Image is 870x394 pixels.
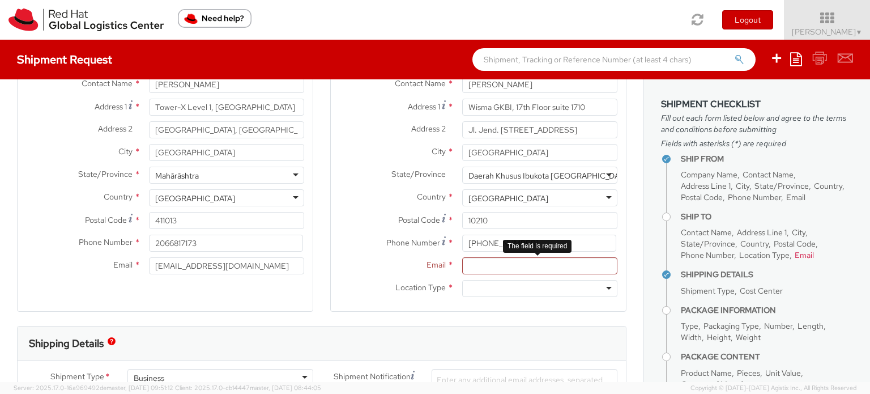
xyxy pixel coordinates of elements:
div: Daerah Khusus Ibukota [GEOGRAPHIC_DATA] [468,170,630,181]
h4: Package Information [681,306,853,315]
div: The field is required [503,240,572,253]
div: Business [134,372,164,384]
span: Postal Code [85,215,127,225]
span: State/Province [78,169,133,179]
img: rh-logistics-00dfa346123c4ec078e1.svg [8,9,164,31]
span: Postal Code [398,215,440,225]
h4: Ship From [681,155,853,163]
h4: Ship To [681,213,853,221]
span: Contact Name [82,78,133,88]
span: Pieces [737,368,760,378]
span: master, [DATE] 09:51:12 [106,384,173,392]
span: City [736,181,749,191]
span: State/Province [754,181,809,191]
h3: Shipment Checklist [661,99,853,109]
div: Mahārāshtra [155,170,199,181]
span: Client: 2025.17.0-cb14447 [175,384,321,392]
span: Postal Code [774,239,816,249]
span: Server: 2025.17.0-16a969492de [14,384,173,392]
span: Fields with asterisks (*) are required [661,138,853,149]
span: Contact Name [743,170,794,180]
span: Address Line 1 [681,181,731,191]
span: Height [707,332,731,342]
span: Country [740,239,769,249]
span: Shipment Type [681,286,735,296]
span: ▼ [856,28,863,37]
span: Address Line 1 [737,227,787,238]
span: Cost Center [740,286,783,296]
span: Address 1 [408,101,440,112]
span: Location Type [739,250,790,260]
span: [PERSON_NAME] [792,27,863,37]
span: Email [795,250,814,260]
span: State/Province [391,169,446,179]
span: Contact Name [681,227,732,238]
span: Address 2 [98,124,133,134]
span: Country [104,192,133,202]
span: master, [DATE] 08:44:05 [250,384,321,392]
span: Country of Manufacture [681,379,766,389]
span: Address 1 [95,101,127,112]
button: Logout [722,10,773,29]
div: [GEOGRAPHIC_DATA] [155,193,235,204]
span: Email [427,260,446,270]
div: [GEOGRAPHIC_DATA] [468,193,548,204]
span: Copyright © [DATE]-[DATE] Agistix Inc., All Rights Reserved [690,384,856,393]
span: Product Name [681,368,732,378]
h4: Shipment Request [17,53,112,66]
span: State/Province [681,239,735,249]
button: Need help? [178,9,251,28]
h4: Package Content [681,353,853,361]
span: Phone Number [728,192,781,202]
span: Email [113,260,133,270]
span: Country [417,192,446,202]
span: Contact Name [395,78,446,88]
span: Phone Number [681,250,734,260]
span: Email [786,192,805,202]
span: Phone Number [386,238,440,248]
span: Shipment Notification [334,371,411,383]
span: Shipment Type [50,371,104,384]
h4: Shipping Details [681,270,853,279]
span: Type [681,321,698,331]
span: Unit Value [765,368,801,378]
input: Shipment, Tracking or Reference Number (at least 4 chars) [472,48,756,71]
span: Width [681,332,702,342]
span: Number [764,321,792,331]
span: Country [814,181,842,191]
span: Phone Number [79,237,133,247]
h3: Shipping Details [29,338,104,349]
span: Company Name [681,170,737,180]
span: Postal Code [681,192,723,202]
span: Length [797,321,824,331]
span: Address 2 [411,124,446,134]
span: City [118,146,133,156]
span: City [432,146,446,156]
span: City [792,227,805,238]
span: Packaging Type [703,321,759,331]
span: Fill out each form listed below and agree to the terms and conditions before submitting [661,112,853,135]
span: Weight [736,332,761,342]
span: Location Type [395,282,446,293]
